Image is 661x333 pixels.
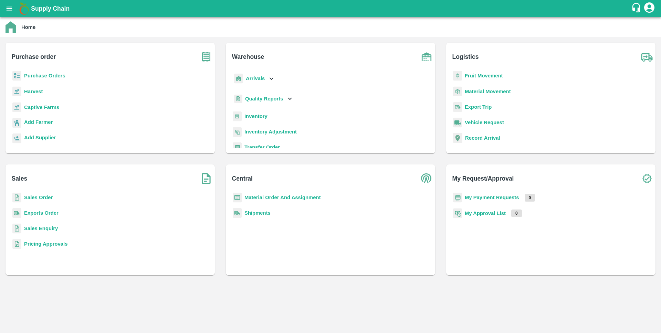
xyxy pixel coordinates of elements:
[244,129,297,135] a: Inventory Adjustment
[465,120,504,125] a: Vehicle Request
[453,208,462,218] img: approval
[418,170,435,187] img: central
[234,74,243,84] img: whArrival
[24,226,58,231] a: Sales Enquiry
[31,4,631,13] a: Supply Chain
[465,135,500,141] a: Record Arrival
[233,193,242,203] img: centralMaterial
[465,104,492,110] a: Export Trip
[244,144,280,150] a: Transfer Order
[244,114,267,119] a: Inventory
[453,86,462,97] img: material
[17,2,31,15] img: logo
[638,170,655,187] img: check
[12,102,21,112] img: harvest
[198,170,215,187] img: soSales
[418,48,435,65] img: warehouse
[452,174,514,183] b: My Request/Approval
[638,48,655,65] img: truck
[233,208,242,218] img: shipments
[245,96,283,101] b: Quality Reports
[198,48,215,65] img: purchase
[12,239,21,249] img: sales
[24,134,56,143] a: Add Supplier
[24,89,43,94] a: Harvest
[465,73,503,78] a: Fruit Movement
[631,2,643,15] div: customer-support
[24,105,59,110] a: Captive Farms
[643,1,655,16] div: account of current user
[12,133,21,143] img: supplier
[24,195,53,200] a: Sales Order
[21,24,35,30] b: Home
[246,76,265,81] b: Arrivals
[24,210,59,216] a: Exports Order
[233,71,275,86] div: Arrivals
[24,73,65,78] a: Purchase Orders
[233,127,242,137] img: inventory
[12,174,28,183] b: Sales
[233,142,242,152] img: whTransfer
[24,135,56,140] b: Add Supplier
[232,52,264,62] b: Warehouse
[24,241,67,247] a: Pricing Approvals
[233,92,294,106] div: Quality Reports
[233,111,242,121] img: whInventory
[465,211,506,216] a: My Approval List
[244,210,271,216] a: Shipments
[465,195,519,200] a: My Payment Requests
[453,193,462,203] img: payment
[24,118,53,128] a: Add Farmer
[12,118,21,128] img: farmer
[511,210,522,217] p: 0
[12,208,21,218] img: shipments
[6,21,16,33] img: home
[1,1,17,17] button: open drawer
[525,194,535,202] p: 0
[232,174,253,183] b: Central
[31,5,70,12] b: Supply Chain
[453,102,462,112] img: delivery
[12,71,21,81] img: reciept
[453,133,462,143] img: recordArrival
[12,224,21,234] img: sales
[465,89,511,94] a: Material Movement
[12,52,56,62] b: Purchase order
[234,95,242,103] img: qualityReport
[452,52,479,62] b: Logistics
[12,193,21,203] img: sales
[453,71,462,81] img: fruit
[12,86,21,97] img: harvest
[244,195,321,200] a: Material Order And Assignment
[453,118,462,128] img: vehicle
[24,119,53,125] b: Add Farmer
